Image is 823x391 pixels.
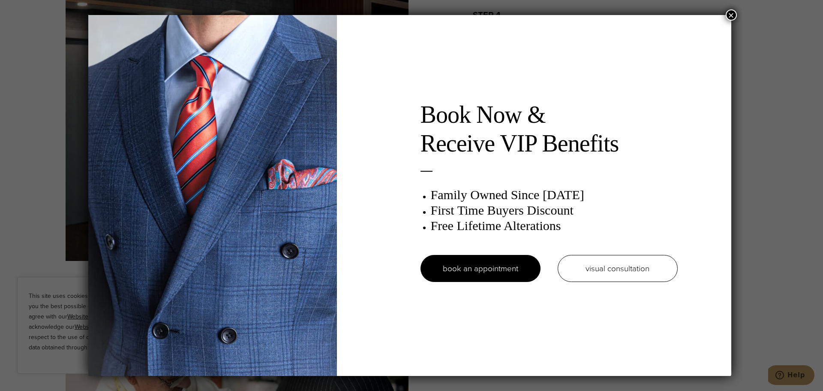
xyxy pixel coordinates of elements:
a: book an appointment [421,255,541,282]
h2: Book Now & Receive VIP Benefits [421,100,678,158]
button: Close [726,9,737,21]
h3: Family Owned Since [DATE] [431,187,678,203]
a: visual consultation [558,255,678,282]
h3: Free Lifetime Alterations [431,218,678,233]
span: Help [19,6,37,14]
h3: First Time Buyers Discount [431,203,678,218]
